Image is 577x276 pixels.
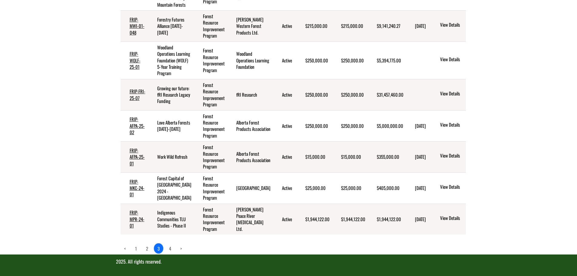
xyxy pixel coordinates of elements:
td: action menu [430,141,490,173]
td: Active [273,141,296,173]
td: 1/1/2025 [406,110,430,141]
td: FRIP-MKC-24-01 [121,172,148,204]
td: Forestry Futures Alliance 2022-2026 [148,11,194,42]
td: Millar Western Forest Products Ltd. [227,11,273,42]
a: FRIP-WOLF-25-01 [130,50,141,70]
td: FRIP-MPR-24-01 [121,204,148,234]
td: Forest Capital of Canada 2024 - Mackenzie Region [148,172,194,204]
td: FRIP-AFPA-25-02 [121,110,148,141]
td: FRIP-FRI-25-07 [121,79,148,110]
a: View Details [440,215,488,222]
td: FRIP-WOLF-25-01 [121,42,148,79]
td: Active [273,172,296,204]
td: $250,000.00 [296,110,332,141]
td: 9/1/2024 [406,141,430,173]
td: Love Alberta Forests 2025-2030 [148,110,194,141]
td: $250,000.00 [332,79,368,110]
a: FRIP-MPR-24-01 [130,209,144,229]
td: Forest Resource Improvement Program [194,141,227,173]
td: Active [273,11,296,42]
td: Growing our future: fRI Research Legacy Funding [148,79,194,110]
a: View Details [440,90,488,98]
td: $25,000.00 [296,172,332,204]
td: action menu [430,204,490,234]
td: Forest Resource Improvement Program [194,110,227,141]
td: action menu [430,11,490,42]
a: page 2 [142,243,152,254]
a: View Details [440,121,488,129]
td: Active [273,110,296,141]
td: $215,000.00 [332,11,368,42]
a: View Details [440,56,488,63]
a: View Details [440,152,488,160]
time: [DATE] [415,185,426,191]
td: 12/20/2021 [406,11,430,42]
td: 9/1/2023 [406,204,430,234]
a: FRIP-AFPA-25-02 [130,116,145,135]
time: [DATE] [415,216,426,222]
span: . All rights reserved. [126,258,161,265]
time: [DATE] [415,153,426,160]
td: $5,000,000.00 [368,110,406,141]
a: 3 [154,243,164,254]
td: $25,000.00 [332,172,368,204]
a: page 4 [165,243,175,254]
td: fRI Research [227,79,273,110]
a: FRIP-MKC-24-01 [130,178,144,198]
td: $250,000.00 [332,42,368,79]
td: Mercer Peace River Pulp Ltd. [227,204,273,234]
td: Woodland Operations Learning Foundation (WOLF) 5-Year Training Program [148,42,194,79]
p: 2025 [116,258,461,265]
a: FRIP-AFPA-25-01 [130,147,145,167]
a: Previous page [121,243,130,254]
td: $1,944,122.00 [368,204,406,234]
td: Work Wild Refresh [148,141,194,173]
td: $9,141,240.27 [368,11,406,42]
td: Forest Resource Improvement Program [194,79,227,110]
a: page 1 [131,243,141,254]
td: $215,000.00 [296,11,332,42]
td: Alberta Forest Products Association [227,141,273,173]
time: [DATE] [415,22,426,29]
td: $1,944,122.00 [332,204,368,234]
td: Active [273,79,296,110]
td: Alberta Forest Products Association [227,110,273,141]
td: Indigenous Communities TLU Studies - Phase II [148,204,194,234]
td: action menu [430,42,490,79]
td: $15,000.00 [296,141,332,173]
td: Active [273,42,296,79]
td: Forest Resource Improvement Program [194,172,227,204]
a: View Details [440,184,488,191]
td: Active [273,204,296,234]
td: Woodland Operations Learning Foundation [227,42,273,79]
td: 2/23/2024 [406,172,430,204]
td: Forest Resource Improvement Program [194,204,227,234]
td: action menu [430,172,490,204]
td: action menu [430,79,490,110]
a: FRIP-MWI-01-048 [130,16,144,36]
td: $31,457,460.00 [368,79,406,110]
td: FRIP-MWI-01-048 [121,11,148,42]
td: $15,000.00 [332,141,368,173]
td: $405,000.00 [368,172,406,204]
td: $250,000.00 [296,42,332,79]
td: FRIP-AFPA-25-01 [121,141,148,173]
a: View Details [440,22,488,29]
td: $355,000.00 [368,141,406,173]
a: Next page [177,243,186,254]
td: Forest Resource Improvement Program [194,42,227,79]
td: action menu [430,110,490,141]
time: [DATE] [415,122,426,129]
a: FRIP-FRI-25-07 [130,88,145,101]
td: Forest Resource Improvement Program [194,11,227,42]
td: $5,394,775.00 [368,42,406,79]
td: $250,000.00 [296,79,332,110]
td: $250,000.00 [332,110,368,141]
td: Mackenzie County [227,172,273,204]
td: $1,944,122.00 [296,204,332,234]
